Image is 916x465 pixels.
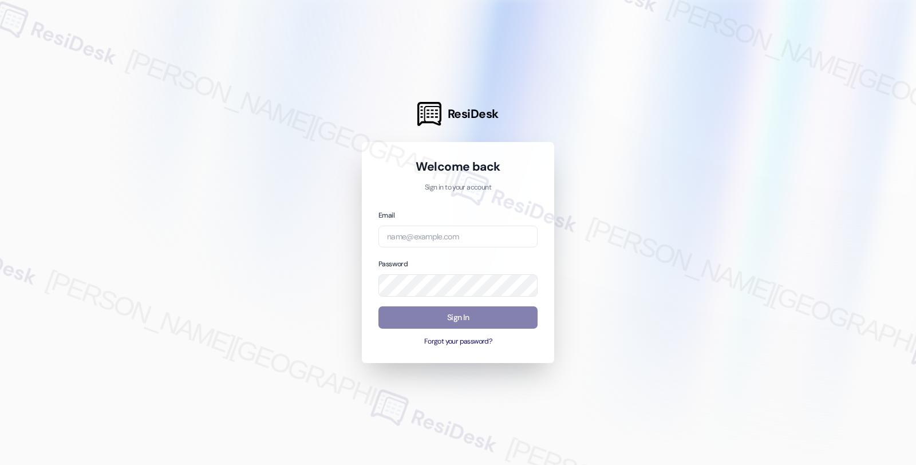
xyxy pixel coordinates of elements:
[378,159,538,175] h1: Welcome back
[378,306,538,329] button: Sign In
[417,102,441,126] img: ResiDesk Logo
[378,226,538,248] input: name@example.com
[378,259,408,269] label: Password
[378,337,538,347] button: Forgot your password?
[448,106,499,122] span: ResiDesk
[378,183,538,193] p: Sign in to your account
[378,211,394,220] label: Email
